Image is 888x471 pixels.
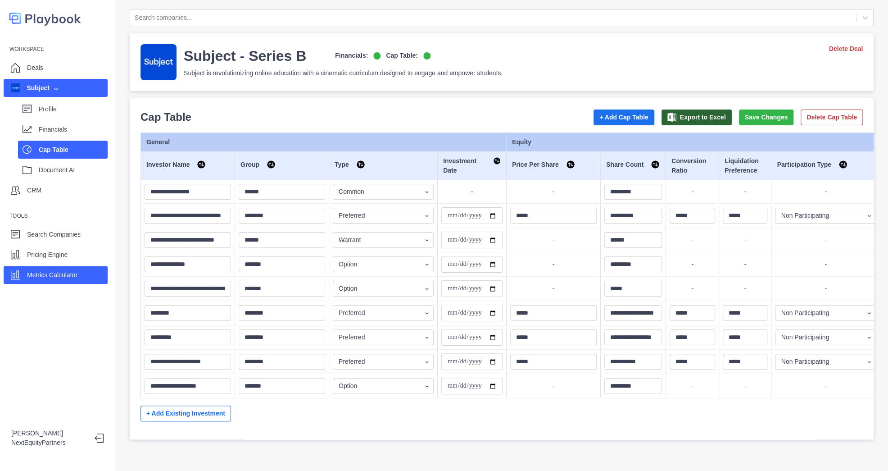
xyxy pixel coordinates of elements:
p: [PERSON_NAME] [11,429,87,438]
div: General [146,137,501,147]
img: Sort [566,160,575,169]
p: Search Companies [27,230,81,239]
p: - [775,284,876,293]
div: Participation Type [777,160,874,172]
div: Group [240,160,323,172]
p: Cap Table [39,145,108,155]
p: - [510,260,597,269]
a: Delete Deal [829,44,863,54]
div: Share Count [606,160,660,172]
img: Sort [651,160,660,169]
img: Sort [197,160,206,169]
p: Subject is revolutionizing online education with a cinematic curriculum designed to engage and em... [184,69,503,78]
p: - [723,381,767,391]
p: Cap Table: [386,51,418,60]
p: Pricing Engine [27,250,68,260]
img: Sort [356,160,365,169]
img: on-logo [373,52,381,59]
img: on-logo [423,52,430,59]
div: Type [335,160,432,172]
p: - [670,381,715,391]
img: company image [11,83,20,92]
p: Cap Table [140,109,191,125]
p: - [510,235,597,245]
p: - [723,284,767,293]
div: Price Per Share [512,160,595,172]
img: Sort [493,156,501,165]
button: + Add Cap Table [594,110,654,125]
p: Financials: [335,51,368,60]
p: Financials [39,125,108,134]
p: - [510,187,597,197]
p: - [775,381,876,391]
button: + Add Existing Investment [140,406,231,421]
h3: Subject - Series B [184,47,306,65]
p: - [723,260,767,269]
p: - [670,235,715,245]
p: - [723,187,767,197]
p: - [441,187,503,197]
div: Investment Date [443,156,501,175]
img: logo-colored [9,9,81,27]
div: Liquidation Preference [725,156,766,175]
p: - [670,187,715,197]
p: Deals [27,63,43,73]
p: - [723,235,767,245]
p: - [775,260,876,269]
div: Conversion Ratio [671,156,713,175]
img: Sort [267,160,276,169]
p: Document AI [39,165,108,175]
img: company-logo [140,44,177,80]
button: Export to Excel [661,110,732,125]
p: Metrics Calculator [27,270,77,280]
div: Subject [11,83,50,93]
p: - [510,284,597,293]
p: - [775,187,876,197]
p: - [670,284,715,293]
div: Investor Name [146,160,229,172]
img: Sort [838,160,847,169]
p: - [775,235,876,245]
p: NextEquityPartners [11,438,87,448]
button: Save Changes [739,110,794,125]
p: - [670,260,715,269]
p: Profile [39,105,108,114]
p: CRM [27,186,41,195]
p: - [510,381,597,391]
button: Delete Cap Table [801,110,863,125]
